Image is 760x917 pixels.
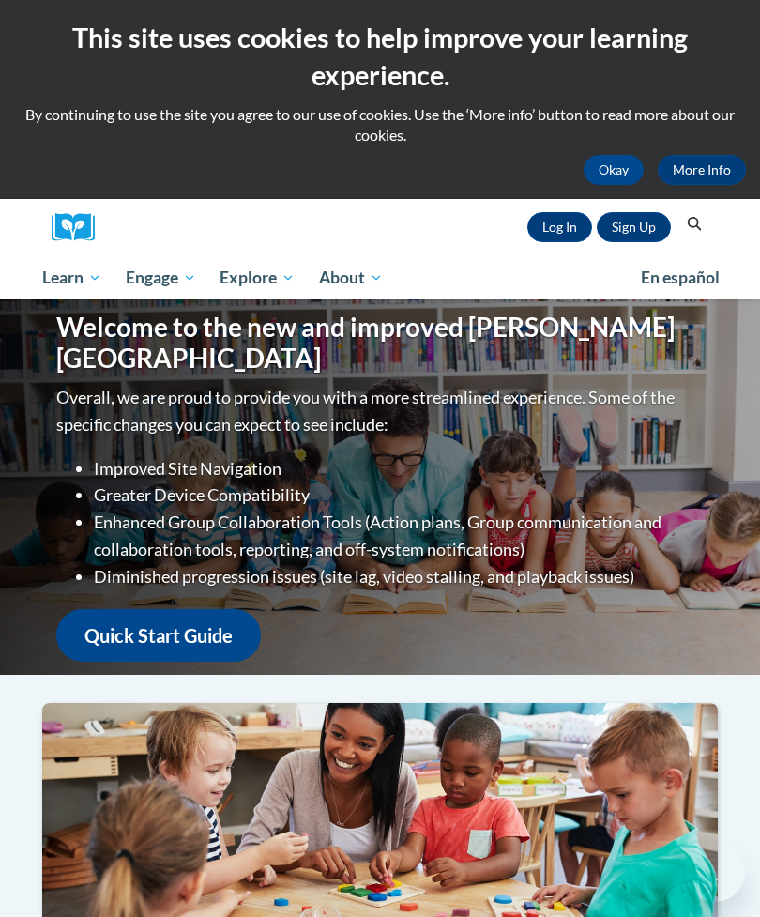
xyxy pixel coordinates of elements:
li: Diminished progression issues (site lag, video stalling, and playback issues) [94,563,704,590]
a: About [307,256,395,299]
h2: This site uses cookies to help improve your learning experience. [14,19,746,95]
li: Improved Site Navigation [94,455,704,482]
a: Learn [30,256,114,299]
span: About [319,267,383,289]
a: Cox Campus [52,213,108,242]
p: By continuing to use the site you agree to our use of cookies. Use the ‘More info’ button to read... [14,104,746,145]
a: More Info [658,155,746,185]
a: Log In [527,212,592,242]
a: Engage [114,256,208,299]
span: Learn [42,267,101,289]
span: Explore [220,267,295,289]
iframe: Button to launch messaging window [685,842,745,902]
span: En español [641,267,720,287]
li: Greater Device Compatibility [94,481,704,509]
span: Engage [126,267,196,289]
a: Quick Start Guide [56,609,261,663]
li: Enhanced Group Collaboration Tools (Action plans, Group communication and collaboration tools, re... [94,509,704,563]
img: Logo brand [52,213,108,242]
div: Main menu [28,256,732,299]
button: Search [680,213,708,236]
a: Register [597,212,671,242]
h1: Welcome to the new and improved [PERSON_NAME][GEOGRAPHIC_DATA] [56,312,704,374]
a: Explore [207,256,307,299]
a: En español [629,258,732,298]
p: Overall, we are proud to provide you with a more streamlined experience. Some of the specific cha... [56,384,704,438]
button: Okay [584,155,644,185]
